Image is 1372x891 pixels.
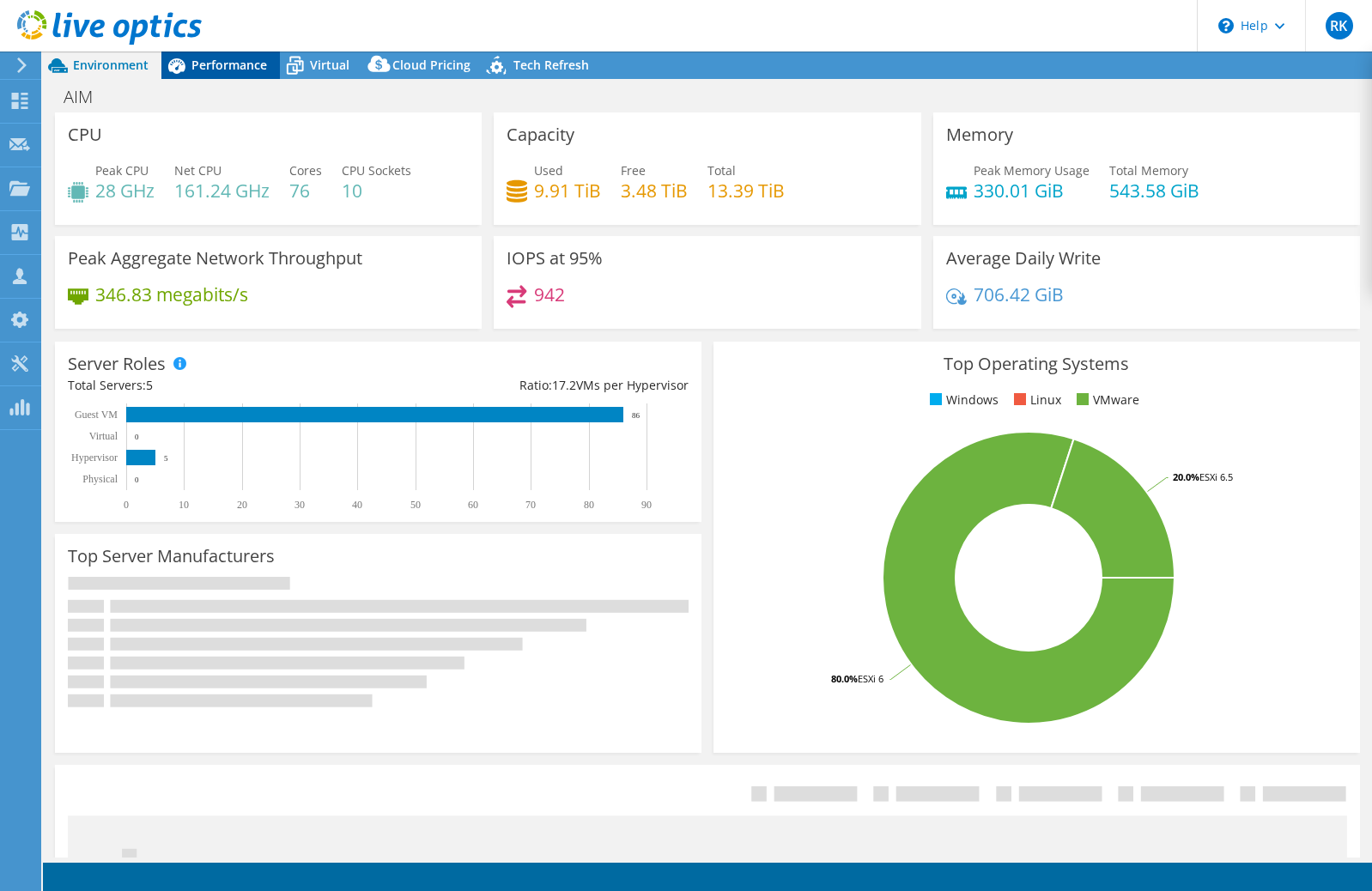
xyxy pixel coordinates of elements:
[95,181,155,200] h4: 28 GHz
[135,433,139,441] text: 0
[632,411,640,420] text: 86
[289,181,322,200] h4: 76
[237,499,247,511] text: 20
[858,672,883,685] tspan: ESXi 6
[75,409,118,421] text: Guest VM
[926,391,999,409] li: Windows
[831,672,858,685] tspan: 80.0%
[946,125,1013,144] h3: Memory
[179,499,189,511] text: 10
[534,162,563,179] span: Used
[1109,162,1188,179] span: Total Memory
[146,377,153,393] span: 5
[525,499,536,511] text: 70
[707,181,785,200] h4: 13.39 TiB
[1010,391,1061,409] li: Linux
[584,499,594,511] text: 80
[124,499,129,511] text: 0
[1109,181,1199,200] h4: 543.58 GiB
[534,181,601,200] h4: 9.91 TiB
[974,181,1090,200] h4: 330.01 GiB
[1326,12,1353,39] span: RK
[468,499,478,511] text: 60
[342,162,411,179] span: CPU Sockets
[946,249,1101,268] h3: Average Daily Write
[164,454,168,463] text: 5
[95,162,149,179] span: Peak CPU
[1199,470,1233,483] tspan: ESXi 6.5
[552,377,576,393] span: 17.2
[726,355,1347,373] h3: Top Operating Systems
[1072,391,1139,409] li: VMware
[352,499,362,511] text: 40
[73,57,149,73] span: Environment
[534,285,565,304] h4: 942
[621,181,688,200] h4: 3.48 TiB
[621,162,646,179] span: Free
[513,57,589,73] span: Tech Refresh
[410,499,421,511] text: 50
[378,376,688,395] div: Ratio: VMs per Hypervisor
[507,249,603,268] h3: IOPS at 95%
[507,125,574,144] h3: Capacity
[95,285,248,304] h4: 346.83 megabits/s
[174,162,222,179] span: Net CPU
[974,285,1064,304] h4: 706.42 GiB
[294,499,305,511] text: 30
[82,473,118,485] text: Physical
[71,452,118,464] text: Hypervisor
[310,57,349,73] span: Virtual
[68,249,362,268] h3: Peak Aggregate Network Throughput
[89,430,118,442] text: Virtual
[707,162,736,179] span: Total
[174,181,270,200] h4: 161.24 GHz
[1218,18,1234,33] svg: \n
[68,355,166,373] h3: Server Roles
[191,57,267,73] span: Performance
[289,162,322,179] span: Cores
[68,376,378,395] div: Total Servers:
[392,57,470,73] span: Cloud Pricing
[56,88,119,106] h1: AIM
[1173,470,1199,483] tspan: 20.0%
[974,162,1090,179] span: Peak Memory Usage
[342,181,411,200] h4: 10
[641,499,652,511] text: 90
[68,547,275,566] h3: Top Server Manufacturers
[135,476,139,484] text: 0
[68,125,102,144] h3: CPU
